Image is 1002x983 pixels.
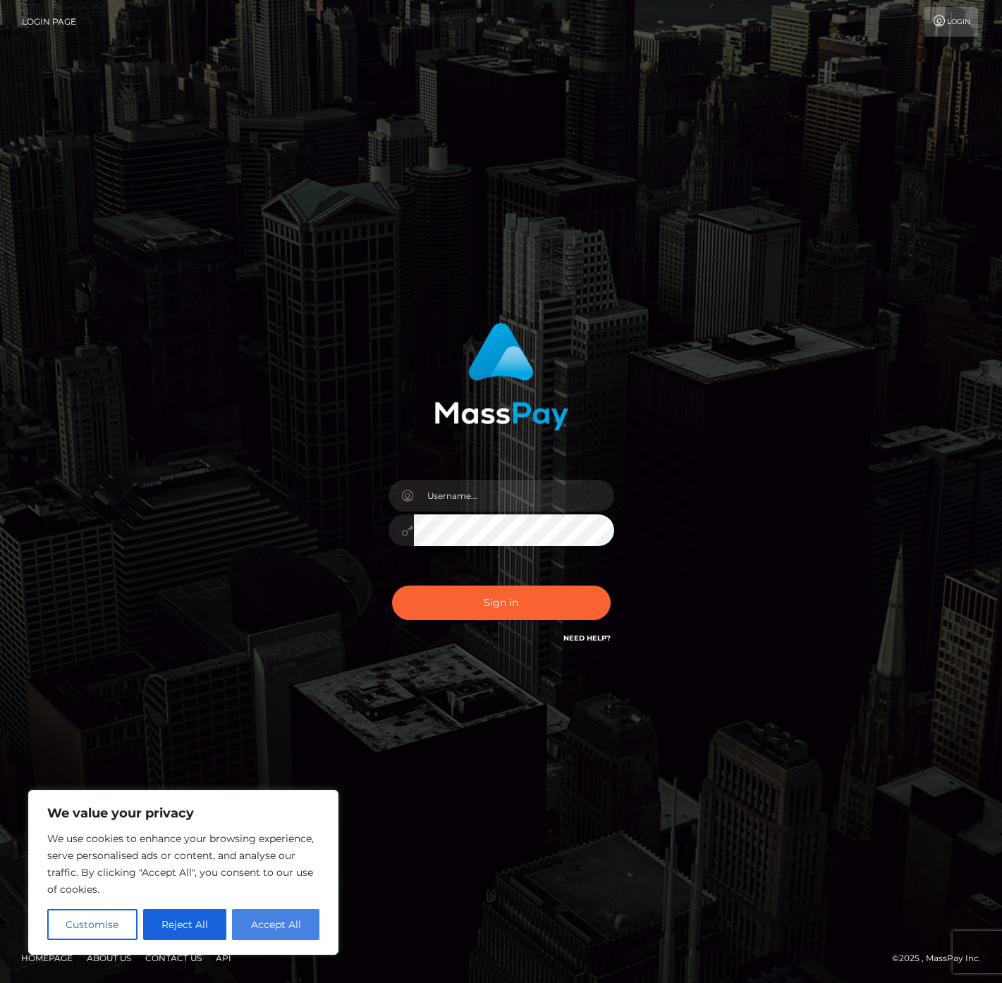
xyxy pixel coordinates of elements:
p: We value your privacy [47,805,319,822]
a: Login Page [22,7,76,37]
button: Accept All [232,909,319,940]
div: © 2025 , MassPay Inc. [892,951,991,966]
a: API [210,947,237,969]
a: Login [924,7,978,37]
a: About Us [81,947,137,969]
button: Customise [47,909,138,940]
a: Homepage [16,947,78,969]
a: Contact Us [140,947,207,969]
input: Username... [414,480,614,512]
button: Sign in [392,586,611,620]
button: Reject All [143,909,227,940]
p: We use cookies to enhance your browsing experience, serve personalised ads or content, and analys... [47,830,319,898]
img: MassPay Login [434,323,568,431]
a: Need Help? [563,633,611,643]
div: We value your privacy [28,790,338,955]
